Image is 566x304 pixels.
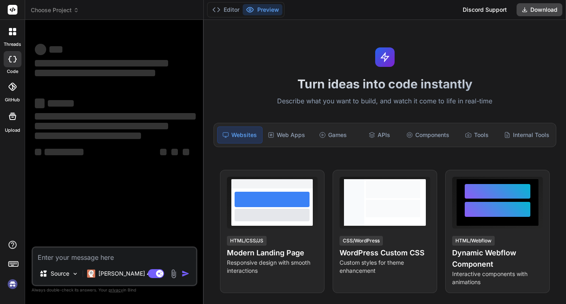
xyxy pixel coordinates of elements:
span: ‌ [35,98,45,108]
span: privacy [109,287,123,292]
div: Websites [217,126,263,143]
button: Preview [243,4,282,15]
span: ‌ [48,100,74,107]
img: attachment [169,269,178,278]
label: code [7,68,18,75]
button: Download [517,3,562,16]
span: ‌ [35,149,41,155]
div: APIs [357,126,402,143]
h1: Turn ideas into code instantly [209,77,561,91]
div: Internal Tools [501,126,553,143]
p: Describe what you want to build, and watch it come to life in real-time [209,96,561,107]
div: HTML/CSS/JS [227,236,267,246]
h4: Dynamic Webflow Component [452,247,543,270]
label: GitHub [5,96,20,103]
div: Components [403,126,453,143]
span: ‌ [35,70,155,76]
div: Web Apps [264,126,309,143]
div: Games [311,126,355,143]
span: ‌ [35,133,141,139]
img: Claude 4 Sonnet [87,270,95,278]
span: ‌ [183,149,189,155]
span: Choose Project [31,6,79,14]
img: Pick Models [72,270,79,277]
div: Discord Support [458,3,512,16]
p: [PERSON_NAME] 4 S.. [98,270,159,278]
img: icon [182,270,190,278]
p: Always double-check its answers. Your in Bind [32,286,197,294]
span: ‌ [35,60,168,66]
label: threads [4,41,21,48]
p: Interactive components with animations [452,270,543,286]
span: ‌ [35,113,196,120]
label: Upload [5,127,20,134]
p: Responsive design with smooth interactions [227,259,318,275]
span: ‌ [35,123,168,129]
p: Custom styles for theme enhancement [340,259,430,275]
button: Editor [209,4,243,15]
span: ‌ [45,149,83,155]
div: Tools [454,126,499,143]
span: ‌ [49,46,62,53]
p: Source [51,270,69,278]
span: ‌ [171,149,178,155]
h4: Modern Landing Page [227,247,318,259]
span: ‌ [160,149,167,155]
div: CSS/WordPress [340,236,383,246]
span: ‌ [35,44,46,55]
div: HTML/Webflow [452,236,495,246]
img: signin [6,277,19,291]
h4: WordPress Custom CSS [340,247,430,259]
